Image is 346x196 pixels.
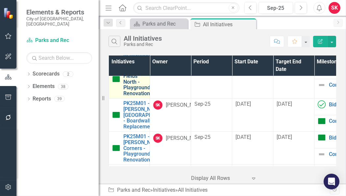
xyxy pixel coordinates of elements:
td: Double-Click to Edit Right Click for Context Menu [109,165,150,192]
a: Scorecards [33,70,60,78]
td: Double-Click to Edit [150,98,191,132]
div: 2 [63,71,73,77]
span: [DATE] [277,101,292,107]
td: Double-Click to Edit Right Click for Context Menu [109,59,150,98]
input: Search Below... [26,52,92,64]
img: On Target [112,75,120,83]
div: Sep-25 [261,4,291,12]
div: Parks and Rec [124,42,162,47]
div: Sep-25 [194,134,229,141]
span: [DATE] [235,134,251,140]
input: Search ClearPoint... [133,2,239,14]
img: Not Defined [318,81,326,89]
a: Reports [33,95,51,103]
div: 39 [54,96,65,102]
div: Parks and Rec [142,20,186,28]
td: Double-Click to Edit [232,98,273,132]
td: Double-Click to Edit [150,132,191,165]
td: Double-Click to Edit [273,132,314,165]
small: City of [GEOGRAPHIC_DATA], [GEOGRAPHIC_DATA] [26,16,92,27]
div: SK [153,134,162,143]
div: Sep-25 [194,100,229,108]
span: Elements & Reports [26,8,92,16]
td: Double-Click to Edit [273,165,314,192]
button: SK [329,2,340,14]
div: » » [108,186,330,194]
img: On Target [112,144,120,152]
div: All Initiatives [203,20,255,29]
img: On Target [112,111,120,119]
a: PK25M01 - [PERSON_NAME][GEOGRAPHIC_DATA] - Boardwalk Replacement (50 lf) [123,100,174,129]
td: Double-Click to Edit [273,98,314,132]
div: [PERSON_NAME] [166,101,205,109]
img: ClearPoint Strategy [3,7,15,19]
a: PK25M01 - Emerald Fields North - Playground Renovation [123,62,150,97]
span: [DATE] [277,134,292,140]
a: Parks and Rec [132,20,186,28]
td: Double-Click to Edit Right Click for Context Menu [109,98,150,132]
td: Double-Click to Edit Right Click for Context Menu [109,132,150,165]
td: Double-Click to Edit [232,165,273,192]
a: PK25M01 - [PERSON_NAME] Corners - Playground Renovation [123,134,163,163]
button: Sep-25 [259,2,293,14]
td: Double-Click to Edit [232,132,273,165]
div: All Initiatives [178,187,208,193]
td: Double-Click to Edit [273,59,314,98]
img: On Target [318,117,326,125]
div: SK [153,100,162,110]
img: Completed [318,100,326,108]
a: Parks and Rec [117,187,150,193]
a: Elements [33,83,55,90]
span: [DATE] [235,101,251,107]
td: Double-Click to Edit [150,59,191,98]
td: Double-Click to Edit [150,165,191,192]
img: Not Defined [318,150,326,158]
div: [PERSON_NAME] [166,135,205,142]
a: Initiatives [153,187,175,193]
div: 38 [58,84,68,89]
div: Open Intercom Messenger [324,174,339,189]
img: On Target [318,134,326,142]
a: Parks and Rec [26,37,92,44]
div: All Initiatives [124,35,162,42]
td: Double-Click to Edit [232,59,273,98]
